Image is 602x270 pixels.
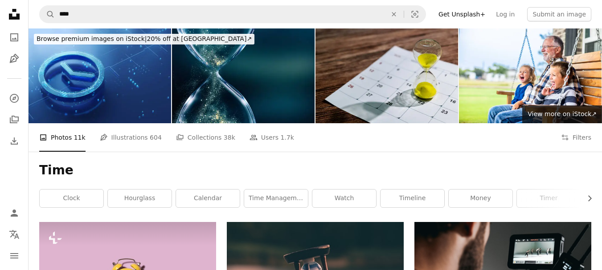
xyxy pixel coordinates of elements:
h1: Time [39,162,591,178]
img: Glass hourglass with glowing sand [172,28,315,123]
a: Illustrations 604 [100,123,162,152]
span: View more on iStock ↗ [528,110,597,117]
a: Log in [491,7,520,21]
a: Illustrations [5,50,23,68]
img: Calendar and hourglass on the table [315,28,458,123]
button: Clear [384,6,404,23]
img: Clock 3d symbol on the glossy futuristic surface with abstract glowing dots and lines [29,28,171,123]
span: 38k [224,133,235,142]
a: Collections 38k [176,123,235,152]
span: 604 [150,133,162,142]
button: Language [5,226,23,243]
a: clock [40,189,103,207]
a: Explore [5,89,23,107]
span: Browse premium images on iStock | [37,35,147,42]
a: timer [517,189,581,207]
button: Filters [561,123,591,152]
span: 20% off at [GEOGRAPHIC_DATA] ↗ [37,35,252,42]
span: 1.7k [280,133,294,142]
a: Users 1.7k [250,123,294,152]
a: Download History [5,132,23,150]
a: hourglass [108,189,172,207]
button: Submit an image [527,7,591,21]
a: watch [312,189,376,207]
a: timeline [381,189,444,207]
a: money [449,189,512,207]
a: time management [244,189,308,207]
a: Browse premium images on iStock|20% off at [GEOGRAPHIC_DATA]↗ [29,28,260,50]
a: View more on iStock↗ [522,105,602,123]
a: Photos [5,28,23,46]
a: Log in / Sign up [5,204,23,222]
button: scroll list to the right [582,189,591,207]
img: Fun story time with grandpa on the porch swing [459,28,602,123]
button: Search Unsplash [40,6,55,23]
a: Collections [5,111,23,129]
form: Find visuals sitewide [39,5,426,23]
a: Get Unsplash+ [433,7,491,21]
a: calendar [176,189,240,207]
button: Menu [5,247,23,265]
button: Visual search [404,6,426,23]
